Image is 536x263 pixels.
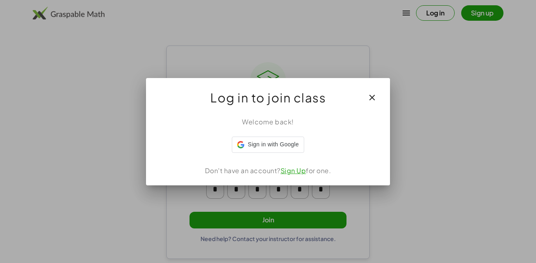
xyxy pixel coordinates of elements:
span: Log in to join class [210,88,326,107]
div: Don't have an account? for one. [156,166,380,176]
div: Sign in with Google [232,137,304,153]
a: Sign Up [281,166,306,175]
span: Sign in with Google [248,140,299,149]
div: Welcome back! [156,117,380,127]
